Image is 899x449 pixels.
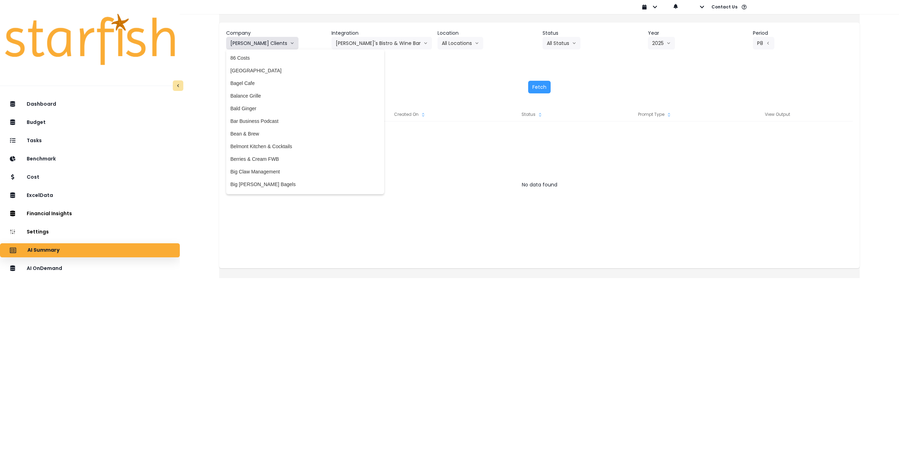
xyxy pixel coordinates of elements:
[27,119,46,125] p: Budget
[648,37,675,49] button: 2025arrow down line
[230,168,380,175] span: Big Claw Management
[528,81,551,93] button: Fetch
[27,101,56,107] p: Dashboard
[753,37,774,49] button: P8arrow left line
[27,192,53,198] p: ExcelData
[27,174,39,180] p: Cost
[226,178,853,192] div: No data found
[543,37,580,49] button: All Statusarrow down line
[226,49,384,194] ul: [PERSON_NAME] Clientsarrow down line
[290,40,294,47] svg: arrow down line
[753,29,853,37] header: Period
[230,80,380,87] span: Bagel Cafe
[471,107,594,121] div: Status
[666,112,672,118] svg: sort
[438,37,483,49] button: All Locationsarrow down line
[230,118,380,125] span: Bar Business Podcast
[332,29,432,37] header: Integration
[230,130,380,137] span: Bean & Brew
[716,107,839,121] div: View Output
[537,112,543,118] svg: sort
[226,29,326,37] header: Company
[230,105,380,112] span: Bald Ginger
[543,29,642,37] header: Status
[230,156,380,163] span: Berries & Cream FWB
[420,112,426,118] svg: sort
[332,37,432,49] button: [PERSON_NAME]'s Bistro & Wine Bararrow down line
[648,29,748,37] header: Year
[667,40,671,47] svg: arrow down line
[230,67,380,74] span: [GEOGRAPHIC_DATA]
[27,265,62,271] p: AI OnDemand
[27,138,42,144] p: Tasks
[230,143,380,150] span: Belmont Kitchen & Cocktails
[475,40,479,47] svg: arrow down line
[27,156,56,162] p: Benchmark
[424,40,428,47] svg: arrow down line
[230,181,380,188] span: Big [PERSON_NAME] Bagels
[593,107,716,121] div: Prompt Type
[766,40,770,47] svg: arrow left line
[230,54,380,61] span: 86 Costs
[230,92,380,99] span: Balance Grille
[572,40,576,47] svg: arrow down line
[349,107,471,121] div: Created On
[438,29,537,37] header: Location
[27,247,60,253] p: AI Summary
[226,37,298,49] button: [PERSON_NAME] Clientsarrow down line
